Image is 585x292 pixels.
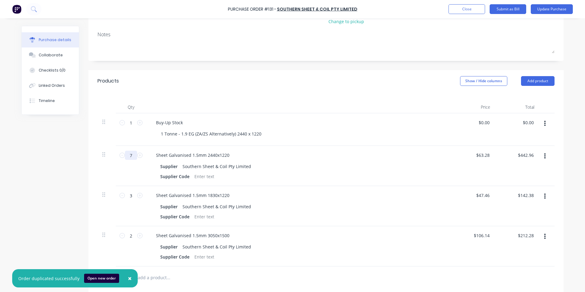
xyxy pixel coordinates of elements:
button: Add product [521,76,555,86]
button: Collaborate [22,47,79,63]
div: Change to pickup [328,18,406,25]
div: Purchase details [39,37,71,43]
div: Southern Sheet & Coil Pty Limited [180,202,253,211]
div: Supplier [158,202,180,211]
div: Supplier [158,162,180,171]
div: Supplier [158,242,180,251]
button: Submit as Bill [490,4,526,14]
div: Southern Sheet & Coil Pty Limited [180,242,253,251]
button: Close [448,4,485,14]
div: Total [495,101,539,113]
a: Southern Sheet & Coil Pty Limited [277,6,357,12]
div: Buy-Up Stock [151,118,188,127]
button: Open new order [84,274,119,283]
div: Products [97,77,119,85]
div: Collaborate [39,52,63,58]
div: 1 Tonne - 1.9 EG (ZA/ZS Alternatively) 2440 x 1220 [156,129,266,138]
button: Show / Hide columns [460,76,507,86]
div: Timeline [39,98,55,104]
div: Sheet Galvanised 1.5mm 1830x1220 [151,191,234,200]
div: Sheet Galvanised 1.5mm 3050x1500 [151,231,234,240]
div: Southern Sheet & Coil Pty Limited [180,162,253,171]
button: Close [122,271,138,286]
button: Timeline [22,93,79,108]
div: Linked Orders [39,83,65,88]
div: Order duplicated successfully [18,275,80,282]
div: Checklists 0/0 [39,68,66,73]
button: Update Purchase [531,4,573,14]
button: Linked Orders [22,78,79,93]
div: Supplier Code [158,172,192,181]
div: Qty [116,101,146,113]
button: Purchase details [22,32,79,47]
div: Notes [97,31,555,38]
button: Checklists 0/0 [22,63,79,78]
input: Start typing to add a product... [107,271,229,283]
span: × [128,274,132,283]
div: Purchase Order #131 - [228,6,276,12]
img: Factory [12,5,21,14]
div: Supplier Code [158,212,192,221]
div: Supplier Code [158,252,192,261]
div: Sheet Galvanised 1.5mm 2440x1220 [151,151,234,160]
div: Price [451,101,495,113]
